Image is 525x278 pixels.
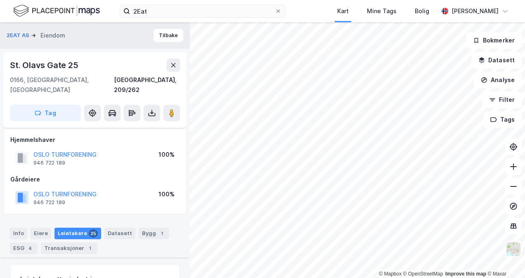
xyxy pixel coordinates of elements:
button: 2EAT AS [7,31,31,40]
div: 100% [158,150,175,160]
button: Analyse [474,72,522,88]
div: Info [10,228,27,239]
div: Eiendom [40,31,65,40]
div: Leietakere [54,228,101,239]
div: Hjemmelshaver [10,135,180,145]
div: St. Olavs Gate 25 [10,59,80,72]
div: 100% [158,189,175,199]
a: Mapbox [379,271,402,277]
img: logo.f888ab2527a4732fd821a326f86c7f29.svg [13,4,100,18]
div: Kontrollprogram for chat [484,238,525,278]
div: 946 722 189 [33,199,65,206]
button: Tilbake [154,29,183,42]
div: ESG [10,243,38,254]
div: [PERSON_NAME] [452,6,499,16]
div: Kart [337,6,349,16]
div: Gårdeiere [10,174,180,184]
div: Transaksjoner [41,243,97,254]
button: Tag [10,105,81,121]
button: Bokmerker [466,32,522,49]
div: Bolig [415,6,429,16]
div: Mine Tags [367,6,397,16]
button: Datasett [471,52,522,68]
div: Datasett [104,228,135,239]
div: Eiere [31,228,51,239]
a: Improve this map [445,271,486,277]
div: 1 [158,229,166,238]
div: 25 [89,229,98,238]
div: 946 722 189 [33,160,65,166]
input: Søk på adresse, matrikkel, gårdeiere, leietakere eller personer [130,5,275,17]
div: 1 [86,244,94,252]
button: Filter [482,92,522,108]
div: Bygg [139,228,169,239]
div: 4 [26,244,34,252]
div: [GEOGRAPHIC_DATA], 209/262 [114,75,180,95]
a: OpenStreetMap [403,271,443,277]
iframe: Chat Widget [484,238,525,278]
button: Tags [483,111,522,128]
div: 0166, [GEOGRAPHIC_DATA], [GEOGRAPHIC_DATA] [10,75,114,95]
